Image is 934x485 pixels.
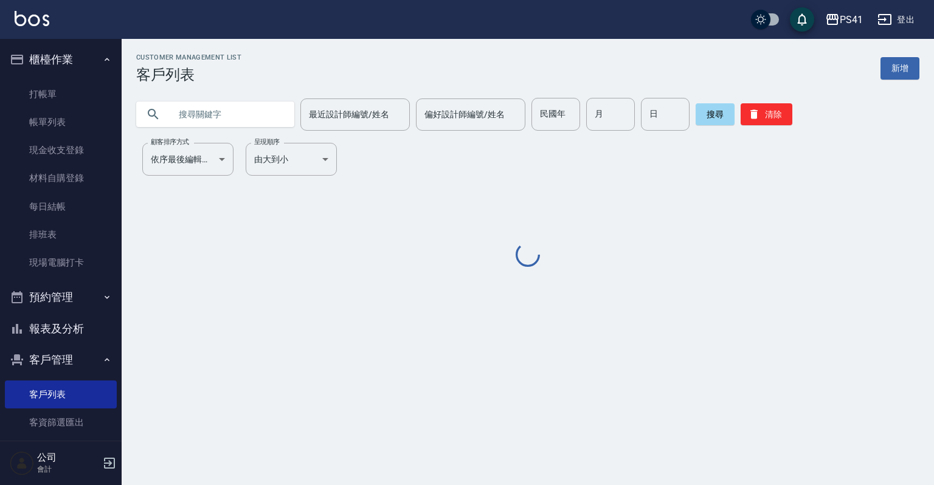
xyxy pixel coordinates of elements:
[246,143,337,176] div: 由大到小
[696,103,735,125] button: 搜尋
[5,193,117,221] a: 每日結帳
[5,221,117,249] a: 排班表
[10,451,34,475] img: Person
[5,408,117,436] a: 客資篩選匯出
[15,11,49,26] img: Logo
[5,436,117,464] a: 卡券管理
[5,136,117,164] a: 現金收支登錄
[5,164,117,192] a: 材料自購登錄
[37,452,99,464] h5: 公司
[136,66,241,83] h3: 客戶列表
[880,57,919,80] a: 新增
[5,380,117,408] a: 客戶列表
[820,7,868,32] button: PS41
[254,137,280,146] label: 呈現順序
[840,12,863,27] div: PS41
[5,249,117,277] a: 現場電腦打卡
[790,7,814,32] button: save
[5,313,117,345] button: 報表及分析
[136,53,241,61] h2: Customer Management List
[37,464,99,475] p: 會計
[873,9,919,31] button: 登出
[170,98,285,131] input: 搜尋關鍵字
[741,103,792,125] button: 清除
[142,143,233,176] div: 依序最後編輯時間
[5,80,117,108] a: 打帳單
[5,44,117,75] button: 櫃檯作業
[151,137,189,146] label: 顧客排序方式
[5,281,117,313] button: 預約管理
[5,344,117,376] button: 客戶管理
[5,108,117,136] a: 帳單列表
